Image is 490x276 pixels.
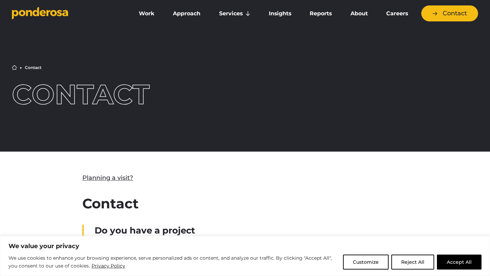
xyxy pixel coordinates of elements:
[302,6,340,21] a: Reports
[25,66,42,70] li: Contact
[131,6,162,21] a: Work
[421,5,478,21] a: Contact
[211,6,258,21] a: Services
[82,225,207,260] div: Do you have a project you'd like to talk to us about?
[12,81,200,108] h1: Contact
[342,6,375,21] a: About
[20,66,22,70] li: ▶︎
[391,255,434,270] button: Reject All
[12,7,121,20] a: Go to homepage
[91,262,126,270] a: Privacy Policy
[343,255,389,270] button: Customize
[82,193,408,214] h2: Contact
[9,254,338,270] p: We use cookies to enhance your browsing experience, serve personalized ads or content, and analyz...
[261,6,299,21] a: Insights
[82,173,133,183] a: Planning a visit?
[12,65,17,70] a: Home
[9,242,481,250] p: We value your privacy
[165,6,208,21] a: Approach
[437,255,481,270] button: Accept All
[378,6,416,21] a: Careers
